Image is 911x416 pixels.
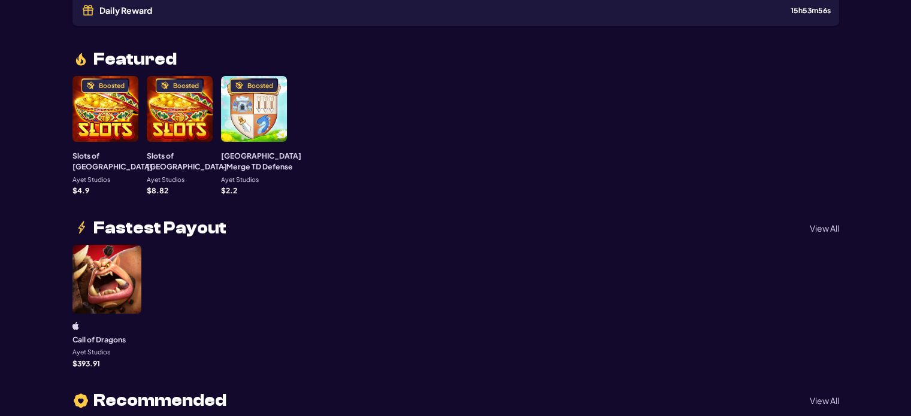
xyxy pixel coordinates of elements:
p: $ 2.2 [221,187,237,194]
p: Ayet Studios [147,177,184,183]
p: View All [810,224,839,232]
img: fire [72,51,89,68]
span: Fastest Payout [93,220,226,236]
p: Ayet Studios [72,349,110,356]
h3: Call of Dragons [72,334,126,345]
span: Recommended [93,392,226,409]
img: Gift icon [81,3,95,17]
p: Ayet Studios [72,177,110,183]
h3: Slots of [GEOGRAPHIC_DATA] [72,150,153,172]
p: $ 393.91 [72,360,100,367]
img: lightning [72,220,89,236]
p: Ayet Studios [221,177,259,183]
img: ios [72,322,79,330]
div: Boosted [173,83,199,89]
img: Boosted [86,81,95,90]
h3: [GEOGRAPHIC_DATA] - Merge TD Defense [221,150,301,172]
p: $ 8.82 [147,187,168,194]
img: heart [72,392,89,409]
p: $ 4.9 [72,187,89,194]
div: Boosted [99,83,125,89]
img: Boosted [235,81,243,90]
p: View All [810,396,839,405]
img: Boosted [161,81,169,90]
div: 15 h 53 m 56 s [791,7,831,14]
div: Boosted [247,83,273,89]
span: Daily Reward [99,6,152,14]
h3: Slots of [GEOGRAPHIC_DATA] [147,150,227,172]
span: Featured [93,51,177,68]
